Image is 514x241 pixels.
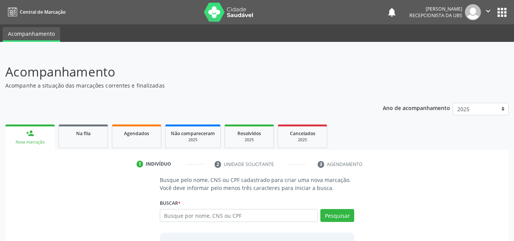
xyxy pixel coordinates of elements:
p: Acompanhe a situação das marcações correntes e finalizadas [5,81,358,89]
div: 2025 [283,137,321,143]
div: person_add [26,129,34,137]
span: Agendados [124,130,149,137]
span: Na fila [76,130,91,137]
button: apps [495,6,509,19]
button: notifications [387,7,397,18]
div: 1 [137,161,143,168]
i:  [484,7,492,15]
img: img [465,4,481,20]
p: Busque pelo nome, CNS ou CPF cadastrado para criar uma nova marcação. Você deve informar pelo men... [160,176,355,192]
span: Cancelados [290,130,315,137]
button:  [481,4,495,20]
p: Ano de acompanhamento [383,103,450,112]
span: Recepcionista da UBS [409,12,462,19]
button: Pesquisar [320,209,354,222]
input: Busque por nome, CNS ou CPF [160,209,318,222]
div: Nova marcação [11,139,49,145]
a: Central de Marcação [5,6,65,18]
div: [PERSON_NAME] [409,6,462,12]
span: Central de Marcação [20,9,65,15]
span: Resolvidos [237,130,261,137]
p: Acompanhamento [5,62,358,81]
div: 2025 [230,137,268,143]
div: 2025 [171,137,215,143]
a: Acompanhamento [3,27,60,42]
span: Não compareceram [171,130,215,137]
div: Indivíduo [146,161,171,168]
label: Buscar [160,197,181,209]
